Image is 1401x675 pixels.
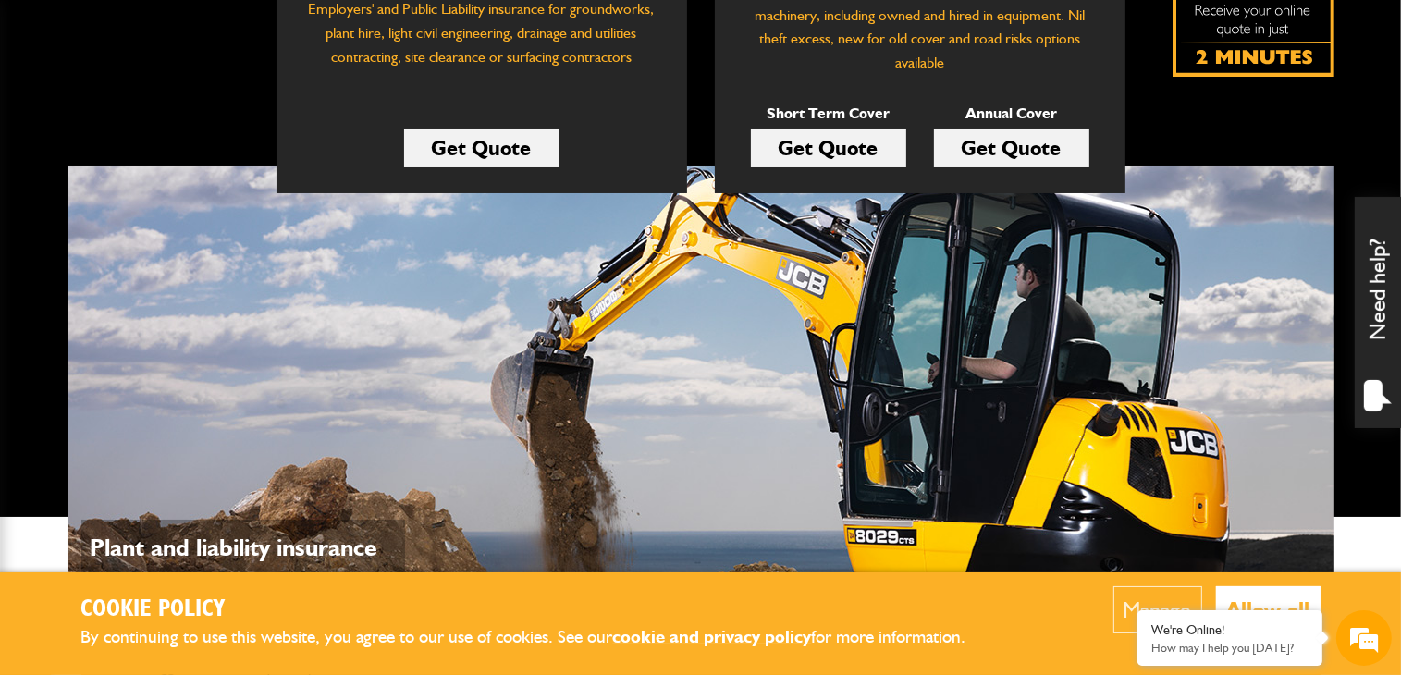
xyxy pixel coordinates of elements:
[91,529,396,605] p: Plant and liability insurance for makes and models...
[934,129,1089,167] a: Get Quote
[120,571,143,600] span: all
[751,102,906,126] p: Short Term Cover
[751,129,906,167] a: Get Quote
[1355,197,1401,428] div: Need help?
[1216,586,1321,633] button: Allow all
[404,129,559,167] a: Get Quote
[934,102,1089,126] p: Annual Cover
[1113,586,1202,633] button: Manage
[1151,641,1309,655] p: How may I help you today?
[1151,622,1309,638] div: We're Online!
[613,626,812,647] a: cookie and privacy policy
[81,595,997,624] h2: Cookie Policy
[81,623,997,652] p: By continuing to use this website, you agree to our use of cookies. See our for more information.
